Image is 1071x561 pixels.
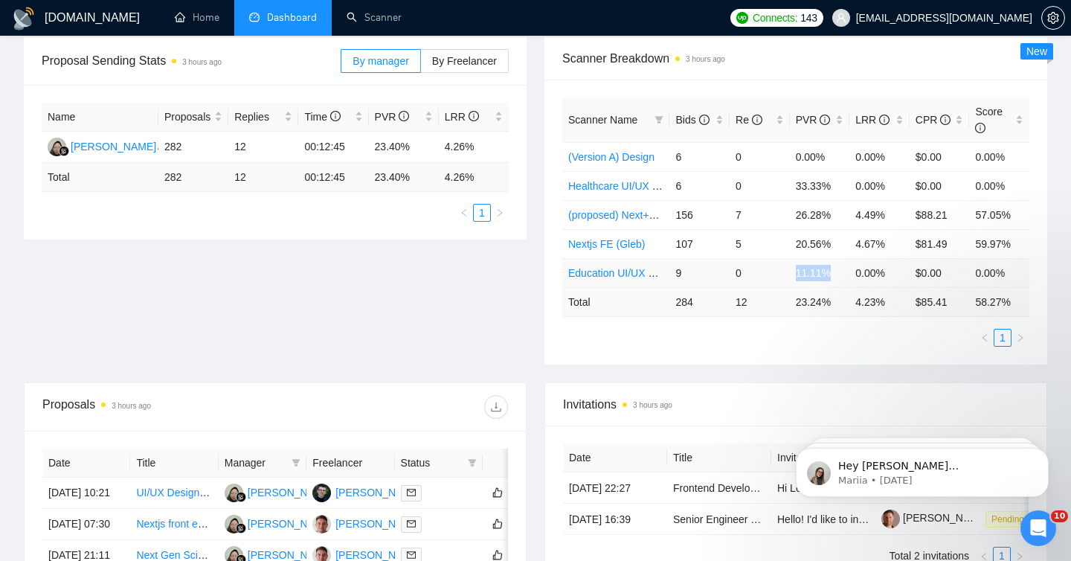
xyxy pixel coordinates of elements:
[407,551,416,560] span: mail
[849,229,910,258] td: 4.67%
[312,515,331,533] img: TZ
[42,395,275,419] div: Proposals
[474,205,490,221] a: 1
[492,518,503,530] span: like
[969,142,1029,171] td: 0.00%
[969,171,1029,200] td: 0.00%
[175,11,219,24] a: homeHome
[1041,6,1065,30] button: setting
[669,287,730,316] td: 284
[849,171,910,200] td: 0.00%
[42,449,130,478] th: Date
[730,142,790,171] td: 0
[975,123,985,133] span: info-circle
[298,132,368,163] td: 00:12:45
[790,229,850,258] td: 20.56%
[492,549,503,561] span: like
[312,484,331,502] img: AL
[730,200,790,229] td: 7
[1011,329,1029,347] li: Next Page
[136,518,353,530] a: Nextjs front end design focused web developer
[399,111,409,121] span: info-circle
[568,180,684,192] a: Healthcare UI/UX Design
[969,287,1029,316] td: 58.27 %
[730,229,790,258] td: 5
[312,486,421,498] a: AL[PERSON_NAME]
[752,115,762,125] span: info-circle
[1020,510,1056,546] iframe: Intercom live chat
[369,163,439,192] td: 23.40 %
[248,516,333,532] div: [PERSON_NAME]
[330,111,341,121] span: info-circle
[234,109,281,125] span: Replies
[633,401,672,409] time: 3 hours ago
[796,114,831,126] span: PVR
[48,138,66,156] img: R
[849,287,910,316] td: 4.23 %
[790,258,850,287] td: 11.11%
[401,455,462,471] span: Status
[969,229,1029,258] td: 59.97%
[469,111,479,121] span: info-circle
[439,163,509,192] td: 4.26 %
[306,449,394,478] th: Freelancer
[675,114,709,126] span: Bids
[568,267,681,279] a: Education UI/UX Design
[225,484,243,502] img: R
[158,132,228,163] td: 282
[130,449,218,478] th: Title
[289,452,303,474] span: filter
[910,258,970,287] td: $0.00
[994,330,1011,346] a: 1
[669,142,730,171] td: 6
[753,10,797,26] span: Connects:
[1041,12,1065,24] a: setting
[439,132,509,163] td: 4.26%
[228,132,298,163] td: 12
[1051,510,1068,522] span: 10
[849,200,910,229] td: 4.49%
[228,163,298,192] td: 12
[910,200,970,229] td: $88.21
[730,287,790,316] td: 12
[468,458,477,467] span: filter
[1015,552,1024,561] span: right
[432,55,497,67] span: By Freelancer
[669,229,730,258] td: 107
[42,51,341,70] span: Proposal Sending Stats
[849,258,910,287] td: 0.00%
[562,49,1029,68] span: Scanner Breakdown
[790,200,850,229] td: 26.28%
[42,509,130,540] td: [DATE] 07:30
[130,509,218,540] td: Nextjs front end design focused web developer
[940,115,951,125] span: info-circle
[736,12,748,24] img: upwork-logo.png
[790,171,850,200] td: 33.33%
[42,478,130,509] td: [DATE] 10:21
[563,472,667,504] td: [DATE] 22:27
[976,329,994,347] li: Previous Page
[225,455,286,471] span: Manager
[1042,12,1064,24] span: setting
[407,488,416,497] span: mail
[59,146,69,156] img: gigradar-bm.png
[568,114,637,126] span: Scanner Name
[562,287,669,316] td: Total
[445,111,479,123] span: LRR
[182,58,222,66] time: 3 hours ago
[312,548,421,560] a: TZ[PERSON_NAME]
[771,443,875,472] th: Invitation Letter
[849,142,910,171] td: 0.00%
[673,513,1023,525] a: Senior Engineer Needed for HR Platform Development Using Directus CMS
[12,7,36,31] img: logo
[267,11,317,24] span: Dashboard
[136,487,431,499] a: UI/UX Designer for FORTIS | Crypto-Native Mobile Banking App
[568,209,712,221] a: (proposed) Next+React (Taras)
[736,114,762,126] span: Re
[654,115,663,124] span: filter
[292,458,300,467] span: filter
[730,171,790,200] td: 0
